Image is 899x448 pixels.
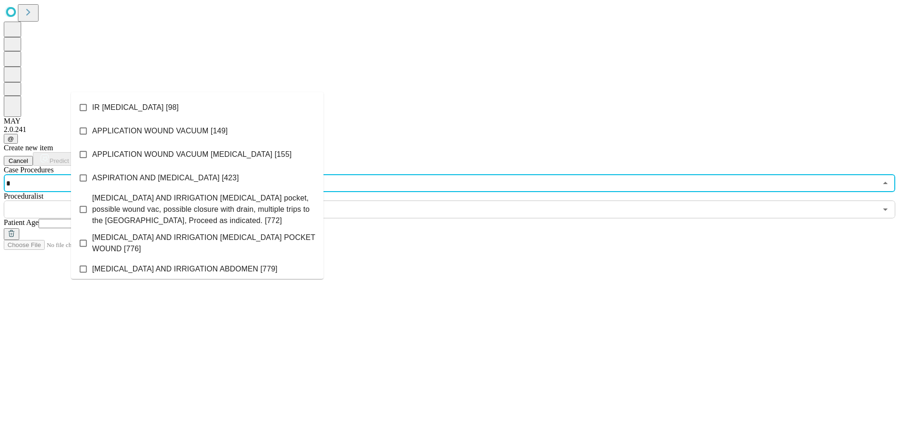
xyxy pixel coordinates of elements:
button: Cancel [4,156,33,166]
div: 2.0.241 [4,125,895,134]
span: [MEDICAL_DATA] AND IRRIGATION ABDOMEN [779] [92,263,277,275]
span: Proceduralist [4,192,43,200]
span: APPLICATION WOUND VACUUM [MEDICAL_DATA] [155] [92,149,292,160]
span: Predict [49,157,69,164]
span: ASPIRATION AND [MEDICAL_DATA] [423] [92,172,239,184]
span: APPLICATION WOUND VACUUM [149] [92,125,228,137]
div: MAY [4,117,895,125]
button: @ [4,134,18,144]
button: Close [879,177,892,190]
button: Predict [33,152,76,166]
span: IR [MEDICAL_DATA] [98] [92,102,179,113]
button: Open [879,203,892,216]
span: [MEDICAL_DATA] AND IRRIGATION [MEDICAL_DATA] pocket, possible wound vac, possible closure with dr... [92,193,316,226]
span: Create new item [4,144,53,152]
span: Cancel [8,157,28,164]
span: @ [8,135,14,142]
span: Scheduled Procedure [4,166,54,174]
span: Patient Age [4,218,39,226]
span: [MEDICAL_DATA] AND IRRIGATION [MEDICAL_DATA] POCKET WOUND [776] [92,232,316,255]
